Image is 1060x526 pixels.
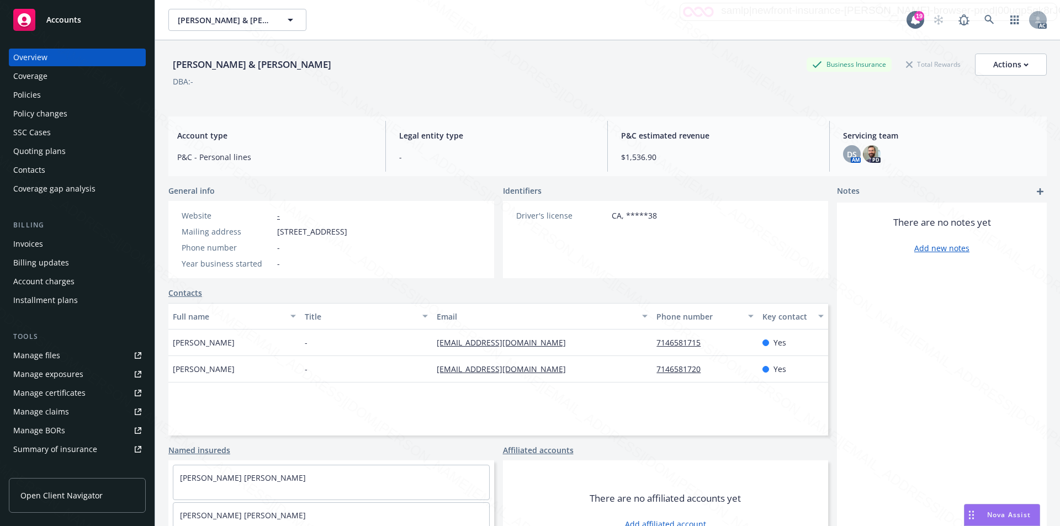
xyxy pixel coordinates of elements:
[9,105,146,123] a: Policy changes
[978,9,1000,31] a: Search
[277,210,280,221] a: -
[177,130,372,141] span: Account type
[13,365,83,383] div: Manage exposures
[1033,185,1047,198] a: add
[9,440,146,458] a: Summary of insurance
[305,363,308,375] span: -
[9,220,146,231] div: Billing
[656,311,741,322] div: Phone number
[13,86,41,104] div: Policies
[305,337,308,348] span: -
[13,403,69,421] div: Manage claims
[964,504,1040,526] button: Nova Assist
[168,303,300,330] button: Full name
[656,337,709,348] a: 7146581715
[182,258,273,269] div: Year business started
[168,9,306,31] button: [PERSON_NAME] & [PERSON_NAME]
[173,311,284,322] div: Full name
[277,226,347,237] span: [STREET_ADDRESS]
[516,210,607,221] div: Driver's license
[9,124,146,141] a: SSC Cases
[9,331,146,342] div: Tools
[9,4,146,35] a: Accounts
[9,86,146,104] a: Policies
[837,185,860,198] span: Notes
[9,49,146,66] a: Overview
[590,492,741,505] span: There are no affiliated accounts yet
[437,364,575,374] a: [EMAIL_ADDRESS][DOMAIN_NAME]
[914,242,969,254] a: Add new notes
[758,303,828,330] button: Key contact
[13,235,43,253] div: Invoices
[277,242,280,253] span: -
[964,504,978,525] div: Drag to move
[621,151,816,163] span: $1,536.90
[168,287,202,299] a: Contacts
[9,403,146,421] a: Manage claims
[773,363,786,375] span: Yes
[180,510,306,520] a: [PERSON_NAME] [PERSON_NAME]
[13,347,60,364] div: Manage files
[13,254,69,272] div: Billing updates
[182,226,273,237] div: Mailing address
[652,303,757,330] button: Phone number
[843,130,1038,141] span: Servicing team
[46,15,81,24] span: Accounts
[1004,9,1026,31] a: Switch app
[900,57,966,71] div: Total Rewards
[987,510,1031,519] span: Nova Assist
[914,11,924,21] div: 19
[503,185,542,196] span: Identifiers
[762,311,812,322] div: Key contact
[305,311,416,322] div: Title
[993,54,1029,75] div: Actions
[277,258,280,269] span: -
[437,311,635,322] div: Email
[503,444,574,456] a: Affiliated accounts
[437,337,575,348] a: [EMAIL_ADDRESS][DOMAIN_NAME]
[9,365,146,383] a: Manage exposures
[13,422,65,439] div: Manage BORs
[13,124,51,141] div: SSC Cases
[9,180,146,198] a: Coverage gap analysis
[168,444,230,456] a: Named insureds
[847,148,857,160] span: DS
[953,9,975,31] a: Report a Bug
[9,422,146,439] a: Manage BORs
[432,303,652,330] button: Email
[182,210,273,221] div: Website
[9,67,146,85] a: Coverage
[173,363,235,375] span: [PERSON_NAME]
[9,347,146,364] a: Manage files
[9,384,146,402] a: Manage certificates
[9,235,146,253] a: Invoices
[399,151,594,163] span: -
[975,54,1047,76] button: Actions
[9,291,146,309] a: Installment plans
[173,76,193,87] div: DBA: -
[13,291,78,309] div: Installment plans
[182,242,273,253] div: Phone number
[13,105,67,123] div: Policy changes
[773,337,786,348] span: Yes
[13,180,96,198] div: Coverage gap analysis
[13,49,47,66] div: Overview
[656,364,709,374] a: 7146581720
[9,273,146,290] a: Account charges
[621,130,816,141] span: P&C estimated revenue
[13,161,45,179] div: Contacts
[13,67,47,85] div: Coverage
[178,14,273,26] span: [PERSON_NAME] & [PERSON_NAME]
[928,9,950,31] a: Start snowing
[168,185,215,196] span: General info
[807,57,892,71] div: Business Insurance
[180,472,306,483] a: [PERSON_NAME] [PERSON_NAME]
[13,273,75,290] div: Account charges
[13,384,86,402] div: Manage certificates
[893,216,991,229] span: There are no notes yet
[20,490,103,501] span: Open Client Navigator
[863,145,881,163] img: photo
[168,57,336,72] div: [PERSON_NAME] & [PERSON_NAME]
[300,303,432,330] button: Title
